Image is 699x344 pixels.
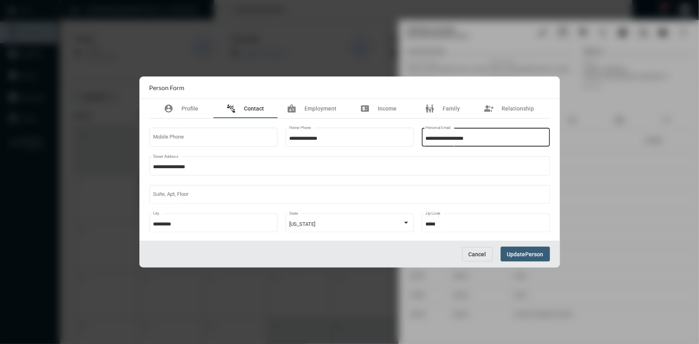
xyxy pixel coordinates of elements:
[305,105,337,112] span: Employment
[244,105,264,112] span: Contact
[425,104,435,113] mat-icon: family_restroom
[164,104,174,113] mat-icon: account_circle
[227,104,236,113] mat-icon: connect_without_contact
[149,84,185,91] h2: Person Form
[484,104,494,113] mat-icon: group_add
[502,105,534,112] span: Relationship
[443,105,460,112] span: Family
[360,104,370,113] mat-icon: price_change
[287,104,297,113] mat-icon: badge
[182,105,199,112] span: Profile
[501,247,550,262] button: UpdatePerson
[462,247,493,262] button: Cancel
[378,105,397,112] span: Income
[469,251,486,257] span: Cancel
[526,251,544,257] span: Person
[507,251,526,257] span: Update
[289,221,315,227] span: [US_STATE]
